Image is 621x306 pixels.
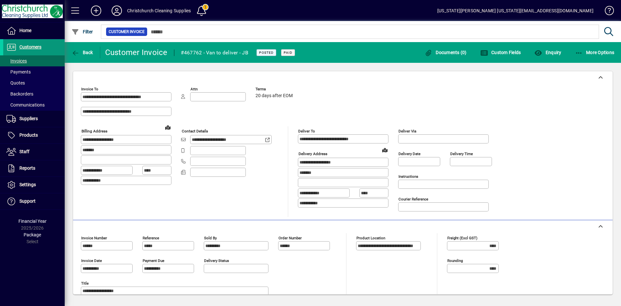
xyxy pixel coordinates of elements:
a: Knowledge Base [600,1,613,22]
a: View on map [163,122,173,132]
span: Payments [6,69,31,74]
span: Documents (0) [425,50,467,55]
span: 20 days after EOM [256,93,293,98]
mat-label: Invoice number [81,236,107,240]
span: Invoices [6,58,27,63]
span: Quotes [6,80,25,85]
span: Home [19,28,31,33]
button: Filter [70,26,95,38]
mat-label: Instructions [398,174,418,179]
a: Quotes [3,77,65,88]
mat-label: Attn [191,87,198,91]
a: Communications [3,99,65,110]
mat-label: Invoice date [81,258,102,263]
a: Backorders [3,88,65,99]
span: Suppliers [19,116,38,121]
div: [US_STATE][PERSON_NAME] [US_STATE][EMAIL_ADDRESS][DOMAIN_NAME] [437,6,594,16]
span: Staff [19,149,29,154]
mat-label: Freight (excl GST) [447,236,477,240]
a: Products [3,127,65,143]
span: Back [71,50,93,55]
a: Suppliers [3,111,65,127]
span: Customer Invoice [109,28,145,35]
span: Enquiry [534,50,561,55]
a: Home [3,23,65,39]
button: Back [70,47,95,58]
a: Payments [3,66,65,77]
button: Documents (0) [423,47,468,58]
a: Invoices [3,55,65,66]
span: Financial Year [18,219,47,224]
button: Add [86,5,106,17]
mat-label: Order number [278,236,302,240]
mat-label: Rounding [447,258,463,263]
mat-label: Sold by [204,236,217,240]
span: Terms [256,87,294,91]
a: Staff [3,144,65,160]
a: View on map [380,145,390,155]
button: Enquiry [533,47,563,58]
a: Reports [3,160,65,176]
span: Customers [19,44,41,50]
span: Products [19,132,38,138]
mat-label: Title [81,281,89,286]
mat-label: Delivery status [204,258,229,263]
span: Reports [19,165,35,171]
mat-label: Payment due [143,258,164,263]
span: Package [24,232,41,237]
span: Custom Fields [480,50,521,55]
span: More Options [575,50,615,55]
button: Custom Fields [479,47,523,58]
mat-label: Courier Reference [398,197,428,201]
span: Settings [19,182,36,187]
span: Support [19,198,36,204]
div: #467762 - Van to deliver - JB [181,48,248,58]
app-page-header-button: Back [65,47,100,58]
mat-label: Deliver To [298,129,315,133]
a: Support [3,193,65,210]
mat-label: Delivery time [450,152,473,156]
span: Filter [71,29,93,34]
mat-label: Delivery date [398,152,420,156]
span: Posted [259,51,274,55]
mat-label: Product location [356,236,385,240]
span: Backorders [6,91,33,96]
div: Customer Invoice [105,47,168,58]
mat-label: Reference [143,236,159,240]
span: Paid [284,51,292,55]
mat-label: Deliver via [398,129,416,133]
button: Profile [106,5,127,17]
button: More Options [573,47,616,58]
span: Communications [6,102,45,108]
a: Settings [3,177,65,193]
div: Christchurch Cleaning Supplies [127,6,191,16]
mat-label: Invoice To [81,87,98,91]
